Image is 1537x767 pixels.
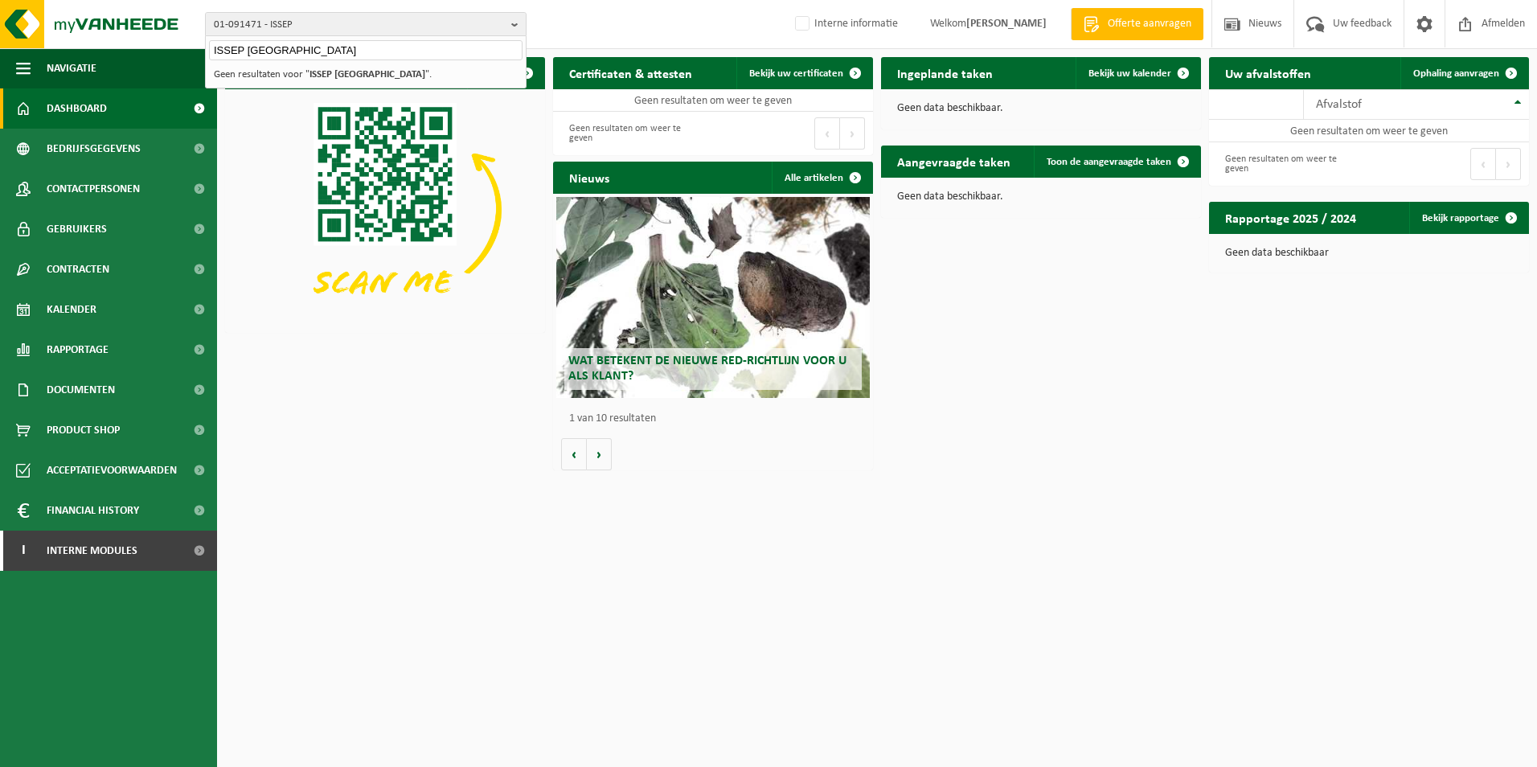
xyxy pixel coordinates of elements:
[47,450,177,490] span: Acceptatievoorwaarden
[47,129,141,169] span: Bedrijfsgegevens
[1076,57,1199,89] a: Bekijk uw kalender
[1400,57,1527,89] a: Ophaling aanvragen
[225,89,545,330] img: Download de VHEPlus App
[553,57,708,88] h2: Certificaten & attesten
[792,12,898,36] label: Interne informatie
[840,117,865,150] button: Next
[1209,120,1529,142] td: Geen resultaten om weer te geven
[1409,202,1527,234] a: Bekijk rapportage
[553,89,873,112] td: Geen resultaten om weer te geven
[553,162,625,193] h2: Nieuws
[1088,68,1171,79] span: Bekijk uw kalender
[561,438,587,470] button: Vorige
[1225,248,1513,259] p: Geen data beschikbaar
[1413,68,1499,79] span: Ophaling aanvragen
[47,48,96,88] span: Navigatie
[1217,146,1361,182] div: Geen resultaten om weer te geven
[569,413,865,425] p: 1 van 10 resultaten
[47,330,109,370] span: Rapportage
[1071,8,1203,40] a: Offerte aanvragen
[749,68,843,79] span: Bekijk uw certificaten
[209,64,523,84] li: Geen resultaten voor " ".
[1316,98,1362,111] span: Afvalstof
[1034,146,1199,178] a: Toon de aangevraagde taken
[214,13,505,37] span: 01-091471 - ISSEP
[47,289,96,330] span: Kalender
[897,103,1185,114] p: Geen data beschikbaar.
[47,249,109,289] span: Contracten
[561,116,705,151] div: Geen resultaten om weer te geven
[1104,16,1195,32] span: Offerte aanvragen
[897,191,1185,203] p: Geen data beschikbaar.
[47,490,139,531] span: Financial History
[209,40,523,60] input: Zoeken naar gekoppelde vestigingen
[736,57,871,89] a: Bekijk uw certificaten
[587,438,612,470] button: Volgende
[47,410,120,450] span: Product Shop
[309,69,425,80] strong: ISSEP [GEOGRAPHIC_DATA]
[966,18,1047,30] strong: [PERSON_NAME]
[47,370,115,410] span: Documenten
[47,531,137,571] span: Interne modules
[47,88,107,129] span: Dashboard
[47,169,140,209] span: Contactpersonen
[205,12,527,36] button: 01-091471 - ISSEP
[1496,148,1521,180] button: Next
[1209,202,1372,233] h2: Rapportage 2025 / 2024
[1047,157,1171,167] span: Toon de aangevraagde taken
[881,146,1027,177] h2: Aangevraagde taken
[814,117,840,150] button: Previous
[556,197,870,398] a: Wat betekent de nieuwe RED-richtlijn voor u als klant?
[1209,57,1327,88] h2: Uw afvalstoffen
[1470,148,1496,180] button: Previous
[16,531,31,571] span: I
[881,57,1009,88] h2: Ingeplande taken
[568,355,846,383] span: Wat betekent de nieuwe RED-richtlijn voor u als klant?
[772,162,871,194] a: Alle artikelen
[47,209,107,249] span: Gebruikers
